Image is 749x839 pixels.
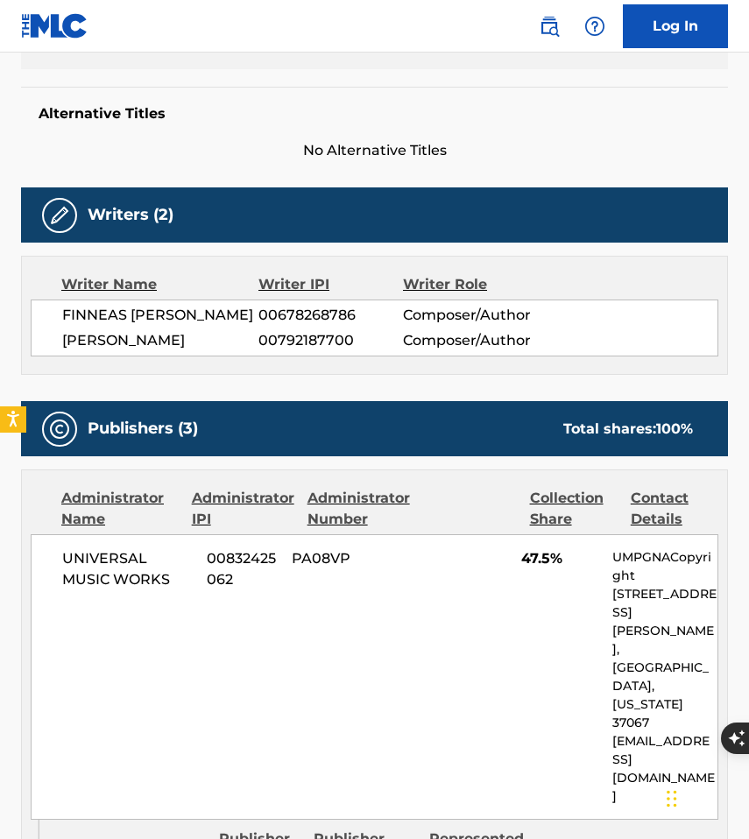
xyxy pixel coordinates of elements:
span: PA08VP [292,548,390,569]
span: FINNEAS [PERSON_NAME] [62,305,258,326]
div: Collection Share [530,488,618,530]
img: Writers [49,205,70,226]
p: [GEOGRAPHIC_DATA], [US_STATE] 37067 [612,659,717,732]
div: Administrator Number [307,488,410,530]
span: UNIVERSAL MUSIC WORKS [62,548,194,590]
div: Total shares: [563,419,693,440]
div: Drag [667,772,677,825]
a: Public Search [532,9,567,44]
img: Publishers [49,419,70,440]
h5: Publishers (3) [88,419,198,439]
div: Writer Name [61,274,258,295]
span: No Alternative Titles [21,140,728,161]
span: [PERSON_NAME] [62,330,258,351]
p: [EMAIL_ADDRESS][DOMAIN_NAME] [612,732,717,806]
p: [STREET_ADDRESS][PERSON_NAME], [612,585,717,659]
a: Log In [623,4,728,48]
div: Administrator Name [61,488,179,530]
span: 00678268786 [258,305,403,326]
img: search [539,16,560,37]
span: Composer/Author [403,330,534,351]
iframe: Chat Widget [661,755,749,839]
p: UMPGNACopyright [612,548,717,585]
div: Administrator IPI [192,488,294,530]
div: Writer Role [403,274,534,295]
div: Contact Details [631,488,718,530]
h5: Alternative Titles [39,105,710,123]
span: Composer/Author [403,305,534,326]
div: Writer IPI [258,274,403,295]
span: 100 % [656,420,693,437]
div: Help [577,9,612,44]
span: 00832425062 [207,548,279,590]
span: 00792187700 [258,330,403,351]
img: help [584,16,605,37]
img: MLC Logo [21,13,88,39]
h5: Writers (2) [88,205,173,225]
span: 47.5% [521,548,600,569]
